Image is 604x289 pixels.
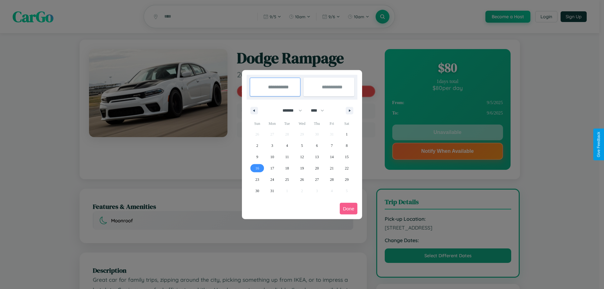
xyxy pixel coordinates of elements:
[300,174,304,185] span: 26
[300,163,304,174] span: 19
[294,163,309,174] button: 19
[339,140,354,151] button: 8
[330,151,334,163] span: 14
[250,174,265,185] button: 23
[331,140,333,151] span: 7
[265,174,279,185] button: 24
[310,174,324,185] button: 27
[270,163,274,174] span: 17
[324,151,339,163] button: 14
[339,151,354,163] button: 15
[280,151,294,163] button: 11
[345,163,349,174] span: 22
[255,163,259,174] span: 16
[280,174,294,185] button: 25
[330,174,334,185] span: 28
[596,132,601,157] div: Give Feedback
[310,151,324,163] button: 13
[265,140,279,151] button: 3
[270,185,274,197] span: 31
[346,129,348,140] span: 1
[255,185,259,197] span: 30
[330,163,334,174] span: 21
[294,140,309,151] button: 5
[250,185,265,197] button: 30
[345,151,349,163] span: 15
[271,140,273,151] span: 3
[256,140,258,151] span: 2
[339,129,354,140] button: 1
[280,163,294,174] button: 18
[255,174,259,185] span: 23
[339,163,354,174] button: 22
[285,174,289,185] span: 25
[315,174,319,185] span: 27
[294,174,309,185] button: 26
[270,151,274,163] span: 10
[315,163,319,174] span: 20
[270,174,274,185] span: 24
[250,140,265,151] button: 2
[294,119,309,129] span: Wed
[250,151,265,163] button: 9
[339,119,354,129] span: Sat
[346,140,348,151] span: 8
[345,174,349,185] span: 29
[280,119,294,129] span: Tue
[286,140,288,151] span: 4
[324,163,339,174] button: 21
[265,185,279,197] button: 31
[265,163,279,174] button: 17
[324,174,339,185] button: 28
[324,119,339,129] span: Fri
[294,151,309,163] button: 12
[265,119,279,129] span: Mon
[315,151,319,163] span: 13
[310,140,324,151] button: 6
[280,140,294,151] button: 4
[250,119,265,129] span: Sun
[285,163,289,174] span: 18
[301,140,303,151] span: 5
[310,119,324,129] span: Thu
[310,163,324,174] button: 20
[285,151,289,163] span: 11
[340,203,357,214] button: Done
[324,140,339,151] button: 7
[300,151,304,163] span: 12
[316,140,318,151] span: 6
[265,151,279,163] button: 10
[256,151,258,163] span: 9
[339,174,354,185] button: 29
[250,163,265,174] button: 16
